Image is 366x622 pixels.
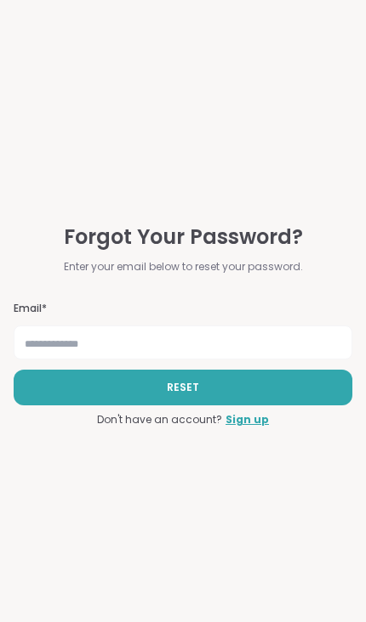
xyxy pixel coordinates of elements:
span: Don't have an account? [97,412,222,427]
span: Enter your email below to reset your password. [64,259,303,274]
a: Sign up [226,412,269,427]
span: RESET [167,380,199,395]
button: RESET [14,370,352,405]
h3: Email* [14,302,352,316]
span: Forgot Your Password? [64,222,303,252]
